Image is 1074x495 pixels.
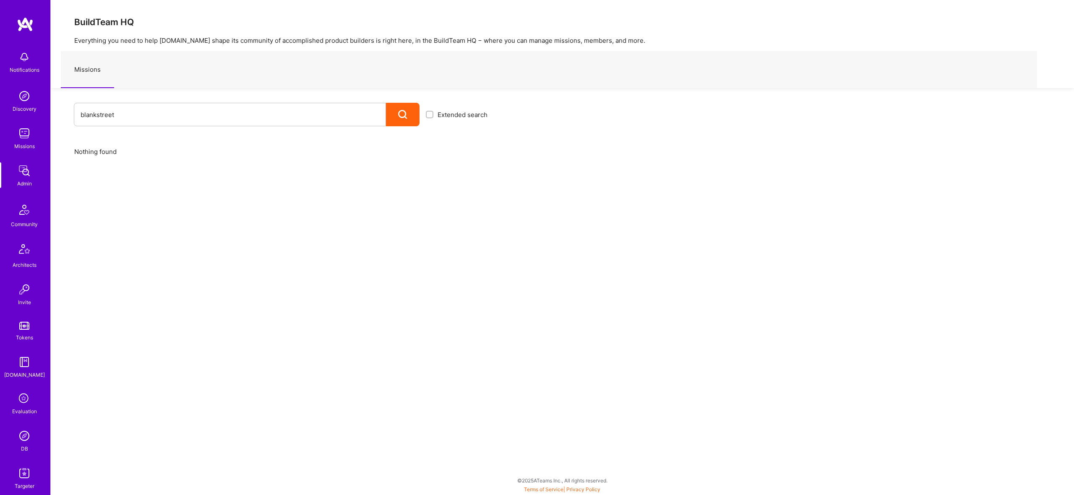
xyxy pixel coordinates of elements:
i: icon SelectionTeam [16,391,32,407]
img: admin teamwork [16,162,33,179]
img: Community [14,200,34,220]
img: Invite [16,281,33,298]
img: bell [16,49,33,65]
img: tokens [19,322,29,330]
span: Extended search [438,110,487,119]
a: Terms of Service [524,486,563,492]
div: Nothing found [74,147,1051,156]
img: discovery [16,88,33,104]
div: © 2025 ATeams Inc., All rights reserved. [50,470,1074,491]
div: Admin [17,179,32,188]
div: Community [11,220,38,229]
a: Missions [61,52,114,88]
div: Invite [18,298,31,307]
img: Architects [14,240,34,261]
div: Notifications [10,65,39,74]
div: Missions [14,142,35,151]
input: What type of mission are you looking for? [81,104,379,125]
img: Skill Targeter [16,465,33,482]
h3: BuildTeam HQ [74,17,1051,27]
div: Tokens [16,333,33,342]
img: guide book [16,354,33,370]
img: teamwork [16,125,33,142]
img: Admin Search [16,427,33,444]
div: Architects [13,261,36,269]
div: [DOMAIN_NAME] [4,370,45,379]
i: icon Search [398,110,408,120]
div: Targeter [15,482,34,490]
div: Discovery [13,104,36,113]
div: Evaluation [12,407,37,416]
img: logo [17,17,34,32]
a: Privacy Policy [566,486,600,492]
p: Everything you need to help [DOMAIN_NAME] shape its community of accomplished product builders is... [74,36,1051,45]
div: DB [21,444,28,453]
span: | [524,486,600,492]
